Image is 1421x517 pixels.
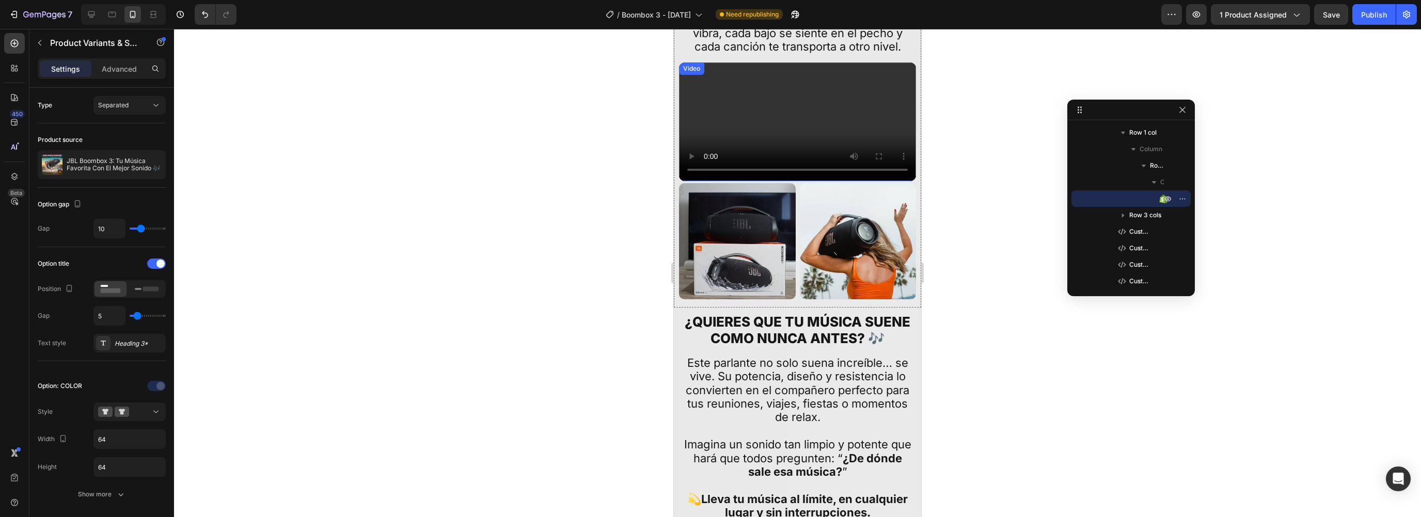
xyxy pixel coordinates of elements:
[1361,9,1387,20] div: Publish
[38,338,66,348] div: Text style
[1129,227,1151,237] span: Custom Code
[115,339,163,348] div: Heading 3*
[38,224,50,233] div: Gap
[38,259,69,268] div: Option title
[94,306,125,325] input: Auto
[1129,210,1161,220] span: Row 3 cols
[78,489,126,499] div: Show more
[1211,4,1310,25] button: 1 product assigned
[726,10,779,19] span: Need republishing
[38,381,82,391] div: Option: COLOR
[195,4,236,25] div: Undo/Redo
[94,219,125,238] input: Auto
[38,282,75,296] div: Position
[102,63,137,74] p: Advanced
[1323,10,1340,19] span: Save
[1220,9,1287,20] span: 1 product assigned
[51,63,80,74] p: Settings
[1386,466,1411,491] div: Open Intercom Messenger
[38,485,166,504] button: Show more
[7,409,240,490] p: Imagina un sonido tan limpio y potente que hará que todos pregunten: “ ” 💫
[27,463,234,490] strong: Lleva tu música al límite, en cualquier lugar y sin interrupciones.
[4,4,77,25] button: 7
[38,135,83,144] div: Product source
[1129,260,1151,270] span: Custom Code
[98,101,129,109] span: Separated
[38,311,50,320] div: Gap
[67,157,162,172] p: JBL Boombox 3: Tu Música Favorita Con El Mejor Sonido 🎶
[38,198,84,212] div: Option gap
[1314,4,1348,25] button: Save
[38,407,53,416] div: Style
[1129,276,1151,286] span: Custom Code
[93,96,166,115] button: Separated
[1129,127,1157,138] span: Row 1 col
[622,9,691,20] span: Boombox 3 - [DATE]
[1150,160,1164,171] span: Row 1 col
[74,423,228,449] strong: ¿De dónde sale esa música?
[42,154,62,175] img: product feature img
[1129,243,1151,253] span: Custom Code
[8,189,25,197] div: Beta
[1352,4,1396,25] button: Publish
[10,110,25,118] div: 450
[50,37,138,49] p: Product Variants & Swatches
[38,462,57,472] div: Height
[1140,144,1162,154] span: Column
[94,458,165,476] input: Auto
[38,432,69,446] div: Width
[617,9,620,20] span: /
[674,29,921,517] iframe: Design area
[38,101,52,110] div: Type
[68,8,72,21] p: 7
[94,430,165,448] input: Auto
[1160,177,1164,187] span: Column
